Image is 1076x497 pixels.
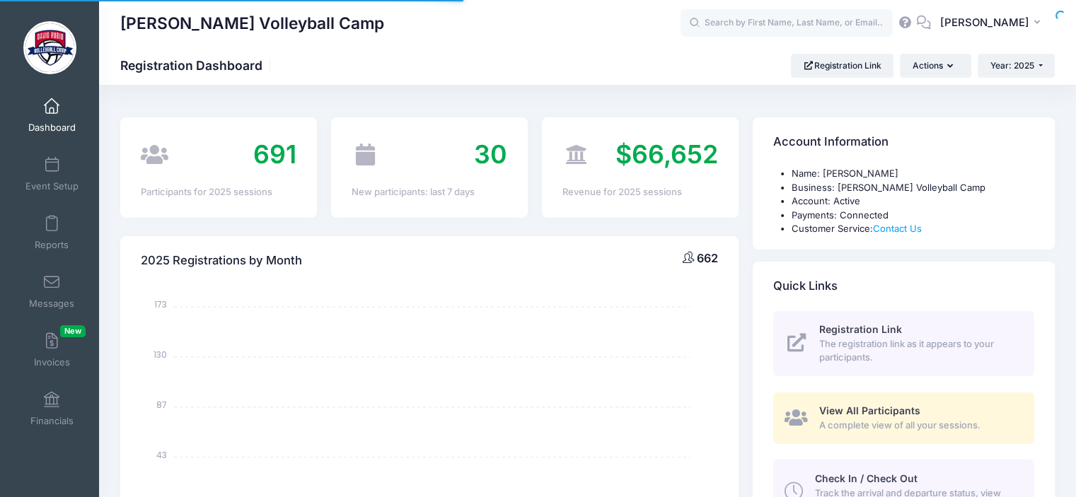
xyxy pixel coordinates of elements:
a: Event Setup [18,149,86,199]
tspan: 130 [154,349,167,361]
tspan: 43 [156,449,167,461]
span: Event Setup [25,180,79,192]
span: [PERSON_NAME] [940,15,1029,30]
span: Registration Link [819,323,902,335]
a: Registration Link [791,54,893,78]
span: 662 [697,251,718,265]
tspan: 87 [156,399,167,411]
h1: [PERSON_NAME] Volleyball Camp [120,7,384,40]
a: View All Participants A complete view of all your sessions. [773,392,1034,444]
span: Check In / Check Out [814,472,917,484]
li: Name: [PERSON_NAME] [792,167,1034,181]
a: InvoicesNew [18,325,86,375]
li: Account: Active [792,194,1034,209]
tspan: 173 [154,298,167,310]
a: Registration Link The registration link as it appears to your participants. [773,311,1034,376]
button: [PERSON_NAME] [931,7,1055,40]
div: Revenue for 2025 sessions [562,185,718,199]
span: Messages [29,298,74,310]
li: Payments: Connected [792,209,1034,223]
span: $66,652 [615,139,718,170]
img: David Rubio Volleyball Camp [23,21,76,74]
span: Invoices [34,356,70,368]
span: Financials [30,415,74,427]
a: Financials [18,384,86,433]
span: Dashboard [28,122,76,134]
h1: Registration Dashboard [120,58,274,73]
li: Customer Service: [792,222,1034,236]
h4: 2025 Registrations by Month [141,240,302,281]
li: Business: [PERSON_NAME] Volleyball Camp [792,181,1034,195]
a: Contact Us [873,223,922,234]
span: 691 [253,139,296,170]
button: Actions [900,54,971,78]
span: A complete view of all your sessions. [819,419,1018,433]
a: Messages [18,267,86,316]
h4: Account Information [773,122,889,163]
span: Year: 2025 [990,60,1034,71]
span: New [60,325,86,337]
span: View All Participants [819,404,920,416]
span: Reports [35,239,69,251]
div: Participants for 2025 sessions [141,185,296,199]
a: Reports [18,208,86,257]
span: The registration link as it appears to your participants. [819,337,1018,365]
input: Search by First Name, Last Name, or Email... [681,9,893,37]
button: Year: 2025 [978,54,1055,78]
div: New participants: last 7 days [352,185,507,199]
a: Dashboard [18,90,86,140]
h4: Quick Links [773,266,838,306]
span: 30 [474,139,507,170]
